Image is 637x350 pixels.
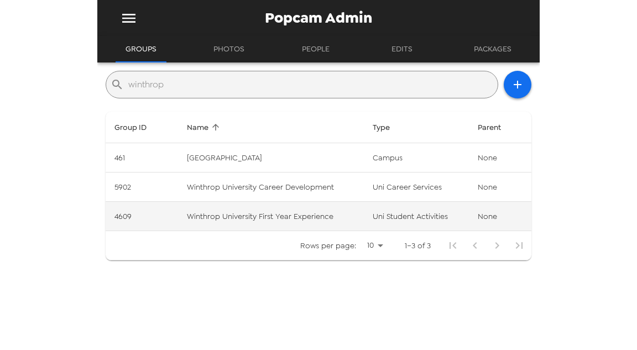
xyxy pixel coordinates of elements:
span: Sort [373,121,404,134]
td: [GEOGRAPHIC_DATA] [178,143,364,173]
button: People [291,36,341,62]
p: 1–3 of 3 [405,240,431,251]
p: Rows per page: [300,240,356,251]
span: Sort [114,121,161,134]
button: Groups [116,36,166,62]
span: Popcam Admin [265,11,372,25]
td: None [469,173,531,202]
div: 10 [361,237,387,253]
td: 5902 [106,173,178,202]
td: None [469,202,531,231]
input: Find a group [128,76,493,93]
span: Cannot sort by this property [478,121,515,134]
td: campus [364,143,469,173]
td: None [469,143,531,173]
button: Photos [203,36,254,62]
td: uni career services [364,173,469,202]
td: Winthrop University First Year Experience [178,202,364,231]
td: uni student activities [364,202,469,231]
td: 461 [106,143,178,173]
button: Packages [464,36,521,62]
span: Sort [187,121,223,134]
button: Edits [377,36,427,62]
td: 4609 [106,202,178,231]
td: Winthrop University Career Development [178,173,364,202]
